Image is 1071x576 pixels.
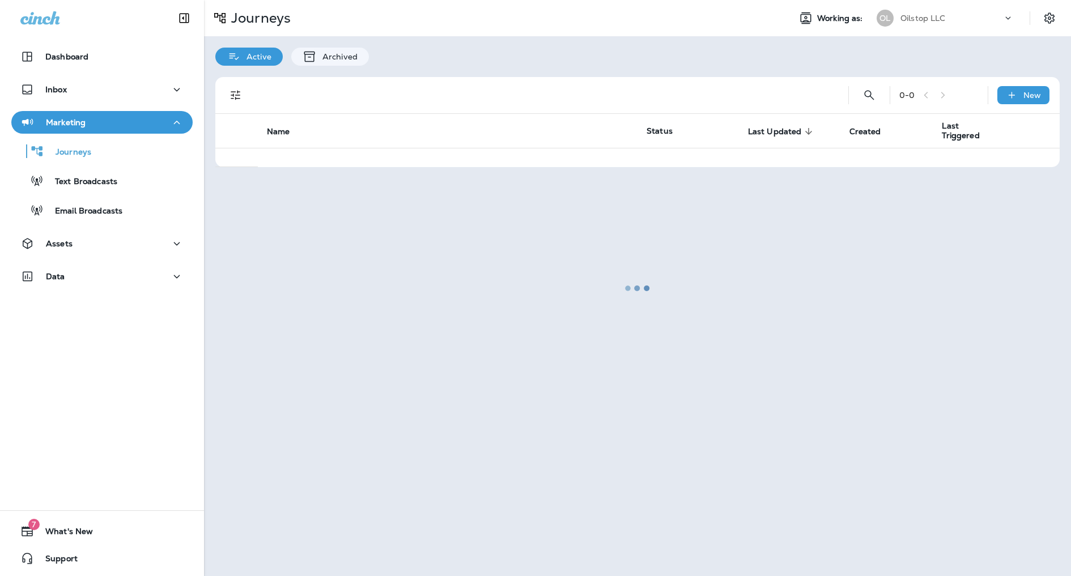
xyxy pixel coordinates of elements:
[168,7,200,29] button: Collapse Sidebar
[11,520,193,543] button: 7What's New
[11,111,193,134] button: Marketing
[34,554,78,568] span: Support
[44,177,117,187] p: Text Broadcasts
[11,265,193,288] button: Data
[11,198,193,222] button: Email Broadcasts
[11,547,193,570] button: Support
[44,206,122,217] p: Email Broadcasts
[46,272,65,281] p: Data
[45,85,67,94] p: Inbox
[44,147,91,158] p: Journeys
[11,169,193,193] button: Text Broadcasts
[34,527,93,540] span: What's New
[11,139,193,163] button: Journeys
[46,118,86,127] p: Marketing
[46,239,73,248] p: Assets
[11,78,193,101] button: Inbox
[11,232,193,255] button: Assets
[11,45,193,68] button: Dashboard
[45,52,88,61] p: Dashboard
[1023,91,1041,100] p: New
[28,519,40,530] span: 7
